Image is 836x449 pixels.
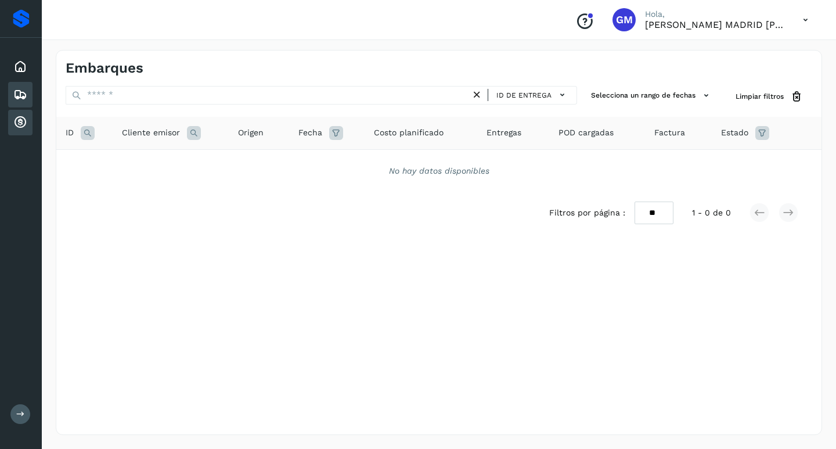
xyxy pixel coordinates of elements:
[692,207,731,219] span: 1 - 0 de 0
[726,86,812,107] button: Limpiar filtros
[8,82,33,107] div: Embarques
[586,86,717,105] button: Selecciona un rango de fechas
[654,127,685,139] span: Factura
[721,127,748,139] span: Estado
[66,127,74,139] span: ID
[71,165,806,177] div: No hay datos disponibles
[487,127,521,139] span: Entregas
[558,127,614,139] span: POD cargadas
[8,110,33,135] div: Cuentas por cobrar
[374,127,444,139] span: Costo planificado
[493,87,572,103] button: ID de entrega
[496,90,552,100] span: ID de entrega
[66,60,143,77] h4: Embarques
[238,127,264,139] span: Origen
[8,54,33,80] div: Inicio
[549,207,625,219] span: Filtros por página :
[736,91,784,102] span: Limpiar filtros
[645,9,784,19] p: Hola,
[298,127,322,139] span: Fecha
[645,19,784,30] p: GERARDO MADRID FERNANDEZ
[122,127,180,139] span: Cliente emisor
